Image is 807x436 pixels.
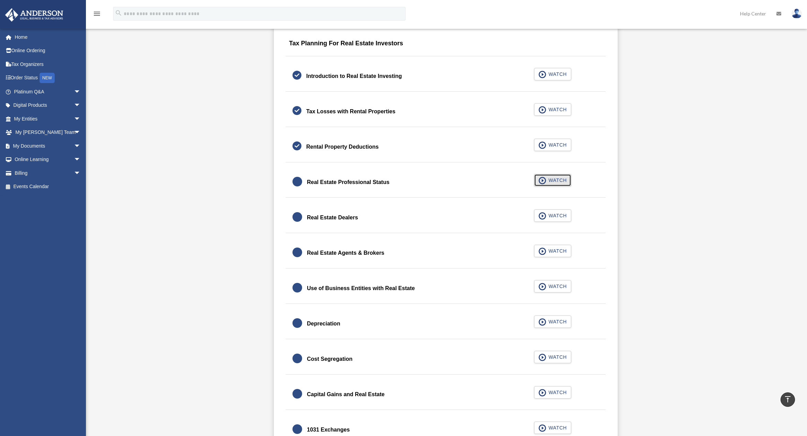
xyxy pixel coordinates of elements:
[5,153,91,167] a: Online Learningarrow_drop_down
[307,319,340,329] div: Depreciation
[534,209,571,222] button: WATCH
[5,180,91,194] a: Events Calendar
[5,139,91,153] a: My Documentsarrow_drop_down
[93,12,101,18] a: menu
[292,245,599,261] a: Real Estate Agents & Brokers WATCH
[534,386,571,399] button: WATCH
[5,126,91,139] a: My [PERSON_NAME] Teamarrow_drop_down
[546,177,567,184] span: WATCH
[74,153,88,167] span: arrow_drop_down
[792,9,802,19] img: User Pic
[307,248,384,258] div: Real Estate Agents & Brokers
[546,354,567,360] span: WATCH
[5,30,91,44] a: Home
[534,139,571,151] button: WATCH
[93,10,101,18] i: menu
[307,177,389,187] div: Real Estate Professional Status
[546,106,567,113] span: WATCH
[74,139,88,153] span: arrow_drop_down
[292,280,599,297] a: Use of Business Entities with Real Estate WATCH
[546,141,567,148] span: WATCH
[292,315,599,332] a: Depreciation WATCH
[115,9,122,17] i: search
[306,107,395,116] div: Tax Losses with Rental Properties
[534,174,571,186] button: WATCH
[781,392,795,407] a: vertical_align_top
[307,354,352,364] div: Cost Segregation
[74,85,88,99] span: arrow_drop_down
[292,68,599,84] a: Introduction to Real Estate Investing WATCH
[307,390,385,399] div: Capital Gains and Real Estate
[5,99,91,112] a: Digital Productsarrow_drop_down
[307,425,350,435] div: 1031 Exchanges
[292,103,599,120] a: Tax Losses with Rental Properties WATCH
[534,103,571,116] button: WATCH
[292,174,599,191] a: Real Estate Professional Status WATCH
[784,395,792,403] i: vertical_align_top
[534,245,571,257] button: WATCH
[546,283,567,290] span: WATCH
[5,166,91,180] a: Billingarrow_drop_down
[3,8,65,22] img: Anderson Advisors Platinum Portal
[546,318,567,325] span: WATCH
[292,209,599,226] a: Real Estate Dealers WATCH
[546,389,567,396] span: WATCH
[307,213,358,222] div: Real Estate Dealers
[286,35,606,56] div: Tax Planning For Real Estate Investors
[306,142,379,152] div: Rental Property Deductions
[534,351,571,363] button: WATCH
[40,73,55,83] div: NEW
[546,212,567,219] span: WATCH
[306,71,402,81] div: Introduction to Real Estate Investing
[534,422,571,434] button: WATCH
[5,112,91,126] a: My Entitiesarrow_drop_down
[546,424,567,431] span: WATCH
[5,71,91,85] a: Order StatusNEW
[546,71,567,78] span: WATCH
[534,68,571,80] button: WATCH
[74,166,88,180] span: arrow_drop_down
[307,284,415,293] div: Use of Business Entities with Real Estate
[74,112,88,126] span: arrow_drop_down
[5,85,91,99] a: Platinum Q&Aarrow_drop_down
[292,351,599,367] a: Cost Segregation WATCH
[534,280,571,292] button: WATCH
[74,126,88,140] span: arrow_drop_down
[74,99,88,113] span: arrow_drop_down
[5,44,91,58] a: Online Ordering
[292,139,599,155] a: Rental Property Deductions WATCH
[546,248,567,254] span: WATCH
[292,386,599,403] a: Capital Gains and Real Estate WATCH
[5,57,91,71] a: Tax Organizers
[534,315,571,328] button: WATCH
